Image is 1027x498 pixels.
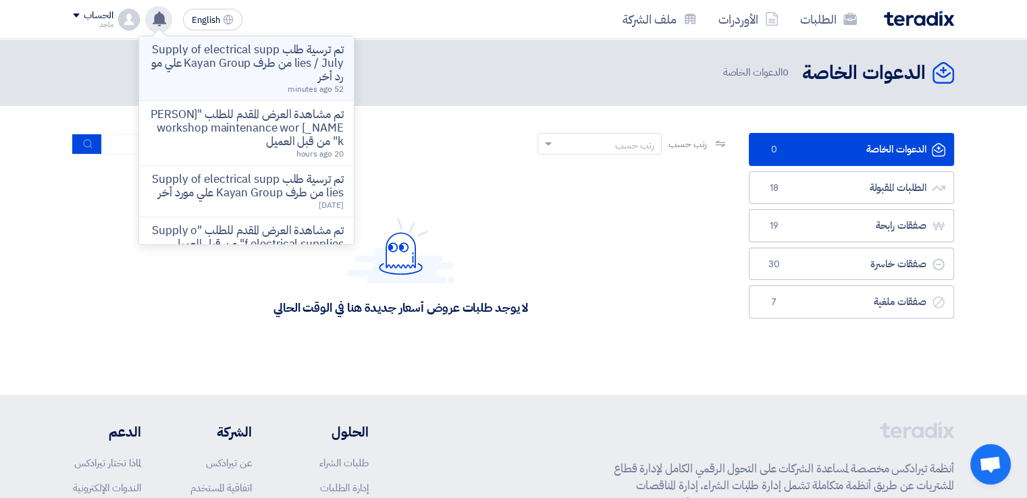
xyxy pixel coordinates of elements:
a: اتفاقية المستخدم [190,480,252,495]
input: ابحث بعنوان أو رقم الطلب [102,134,291,155]
li: الحلول [292,422,369,442]
div: ماجد [73,21,113,28]
a: صفقات ملغية7 [749,285,954,319]
a: صفقات رابحة19 [749,209,954,242]
span: 0 [766,143,782,157]
img: Teradix logo [884,11,954,26]
span: 19 [766,219,782,233]
a: الندوات الإلكترونية [73,480,141,495]
a: Open chat [970,444,1011,485]
img: Hello [347,218,455,283]
span: 0 [783,65,789,80]
a: الطلبات [789,3,868,35]
span: رتب حسب [668,137,707,151]
a: إدارة الطلبات [320,480,369,495]
div: لا يوجد طلبات عروض أسعار جديدة هنا في الوقت الحالي [273,300,528,315]
p: تم مشاهدة العرض المقدم للطلب "Supply of electrical supplies" من قبل العميل [150,224,343,251]
button: English [183,9,242,30]
span: English [192,16,220,25]
div: الحساب [84,10,113,22]
span: الدعوات الخاصة [722,65,791,80]
span: 52 minutes ago [288,83,344,95]
p: تم مشاهدة العرض المقدم للطلب "[PERSON_NAME] workshop maintenance work" من قبل العميل [150,108,343,148]
span: 7 [766,296,782,309]
h2: الدعوات الخاصة [802,60,926,86]
a: الدعوات الخاصة0 [749,133,954,166]
a: صفقات خاسرة30 [749,248,954,281]
a: الطلبات المقبولة18 [749,171,954,204]
li: الشركة [182,422,252,442]
span: 18 [766,182,782,195]
span: 30 [766,258,782,271]
a: لماذا تختار تيرادكس [74,455,141,470]
a: الأوردرات [708,3,789,35]
a: ملف الشركة [612,3,708,35]
div: رتب حسب [615,138,654,153]
p: تم ترسية طلب Supply of electrical supplies / July من طرف Kayan Group علي مورد أخر [150,43,343,84]
span: [DATE] [319,199,343,211]
li: الدعم [73,422,141,442]
p: تم ترسية طلب Supply of electrical supplies من طرف Kayan Group علي مورد أخر [150,173,343,200]
span: 20 hours ago [296,148,344,160]
a: طلبات الشراء [319,455,369,470]
a: عن تيرادكس [206,455,252,470]
img: profile_test.png [118,9,140,30]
